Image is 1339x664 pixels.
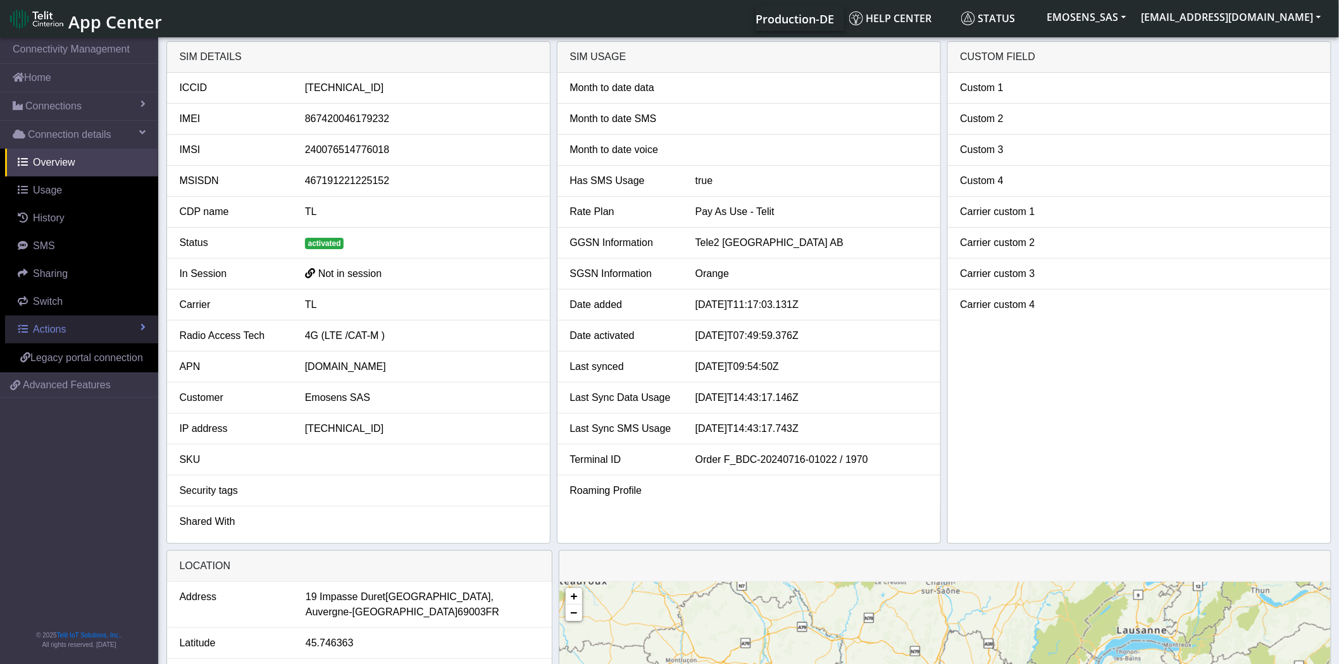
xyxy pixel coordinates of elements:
div: MSISDN [170,173,296,188]
div: IP address [170,421,296,436]
div: SGSN Information [561,266,686,281]
div: Last Sync Data Usage [561,390,686,405]
div: Custom 4 [951,173,1076,188]
div: CDP name [170,204,296,219]
span: Sharing [33,268,68,279]
span: [GEOGRAPHIC_DATA], [385,589,494,605]
span: 69003 [458,605,486,620]
div: Custom 3 [951,142,1076,157]
a: App Center [10,5,160,32]
span: SMS [33,240,55,251]
div: SIM details [167,42,550,73]
div: Date activated [561,328,686,343]
div: ICCID [170,80,296,95]
div: Has SMS Usage [561,173,686,188]
span: Help center [849,11,932,25]
span: Usage [33,185,62,195]
a: Sharing [5,260,158,288]
div: IMEI [170,111,296,126]
span: Production-DE [756,11,835,27]
span: App Center [68,10,162,34]
div: Custom field [948,42,1331,73]
div: 45.746363 [296,636,549,651]
div: 867420046179232 [296,111,547,126]
div: [TECHNICAL_ID] [296,421,547,436]
div: Orange [686,266,937,281]
div: Custom 1 [951,80,1076,95]
span: Auvergne-[GEOGRAPHIC_DATA] [306,605,458,620]
div: In Session [170,266,296,281]
div: Terminal ID [561,452,686,467]
a: Usage [5,176,158,204]
div: Tele2 [GEOGRAPHIC_DATA] AB [686,235,937,250]
div: Carrier [170,297,296,312]
div: 240076514776018 [296,142,547,157]
a: Switch [5,288,158,316]
div: Roaming Profile [561,483,686,498]
span: Legacy portal connection [30,352,143,363]
span: activated [305,238,344,249]
div: Date added [561,297,686,312]
div: Radio Access Tech [170,328,296,343]
div: SKU [170,452,296,467]
span: Not in session [318,268,382,279]
div: Month to date SMS [561,111,686,126]
button: [EMAIL_ADDRESS][DOMAIN_NAME] [1134,6,1329,28]
div: [DATE]T11:17:03.131Z [686,297,937,312]
span: 19 Impasse Duret [306,589,385,605]
div: IMSI [170,142,296,157]
a: Telit IoT Solutions, Inc. [57,632,120,639]
a: Zoom out [566,605,582,621]
div: Customer [170,390,296,405]
div: 4G (LTE /CAT-M ) [296,328,547,343]
div: Rate Plan [561,204,686,219]
div: [DATE]T14:43:17.743Z [686,421,937,436]
a: Overview [5,149,158,176]
div: Carrier custom 3 [951,266,1076,281]
span: FR [486,605,499,620]
div: [DATE]T09:54:50Z [686,359,937,374]
button: EMOSENS_SAS [1040,6,1134,28]
span: History [33,212,65,223]
a: Actions [5,316,158,343]
div: SIM usage [557,42,940,73]
div: [DATE]T07:49:59.376Z [686,328,937,343]
a: Help center [844,6,956,31]
span: Actions [33,324,66,335]
div: Security tags [170,483,296,498]
div: [TECHNICAL_ID] [296,80,547,95]
span: Connection details [28,127,111,142]
div: Carrier custom 2 [951,235,1076,250]
div: Month to date voice [561,142,686,157]
div: Custom 2 [951,111,1076,126]
div: [DATE]T14:43:17.146Z [686,390,937,405]
img: knowledge.svg [849,11,863,25]
img: logo-telit-cinterion-gw-new.png [10,9,63,29]
div: Shared With [170,514,296,529]
a: Your current platform instance [756,6,834,31]
img: status.svg [961,11,975,25]
div: Last synced [561,359,686,374]
div: Month to date data [561,80,686,95]
a: Status [956,6,1040,31]
span: Status [961,11,1016,25]
div: Last Sync SMS Usage [561,421,686,436]
span: Advanced Features [23,378,111,393]
span: Connections [25,99,82,114]
a: History [5,204,158,232]
span: Switch [33,296,63,307]
div: LOCATION [167,551,552,582]
div: TL [296,204,547,219]
div: Order F_BDC-20240716-01022 / 1970 [686,452,937,467]
div: GGSN Information [561,235,686,250]
div: Carrier custom 1 [951,204,1076,219]
div: [DOMAIN_NAME] [296,359,547,374]
div: TL [296,297,547,312]
div: Emosens SAS [296,390,547,405]
div: Status [170,235,296,250]
div: APN [170,359,296,374]
a: Zoom in [566,588,582,605]
div: true [686,173,937,188]
span: Overview [33,157,75,168]
div: Carrier custom 4 [951,297,1076,312]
